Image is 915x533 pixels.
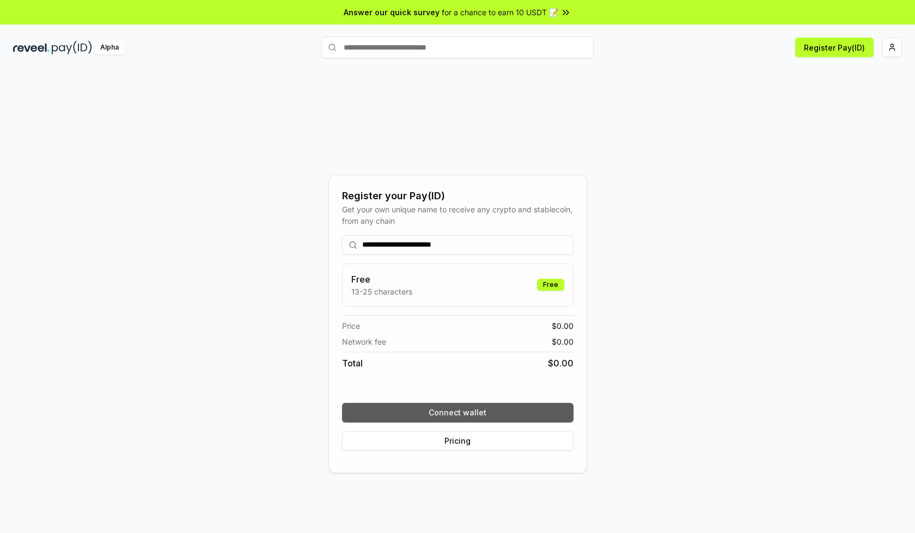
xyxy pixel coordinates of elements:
p: 13-25 characters [351,286,412,297]
img: pay_id [52,41,92,54]
button: Register Pay(ID) [795,38,874,57]
span: for a chance to earn 10 USDT 📝 [442,7,558,18]
span: Total [342,357,363,370]
span: $ 0.00 [552,320,574,332]
span: $ 0.00 [548,357,574,370]
h3: Free [351,273,412,286]
span: Price [342,320,360,332]
span: Network fee [342,336,386,347]
div: Alpha [94,41,125,54]
div: Get your own unique name to receive any crypto and stablecoin, from any chain [342,204,574,226]
button: Pricing [342,431,574,451]
span: Answer our quick survey [344,7,440,18]
div: Register your Pay(ID) [342,188,574,204]
button: Connect wallet [342,403,574,422]
span: $ 0.00 [552,336,574,347]
img: reveel_dark [13,41,50,54]
div: Free [537,279,564,291]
